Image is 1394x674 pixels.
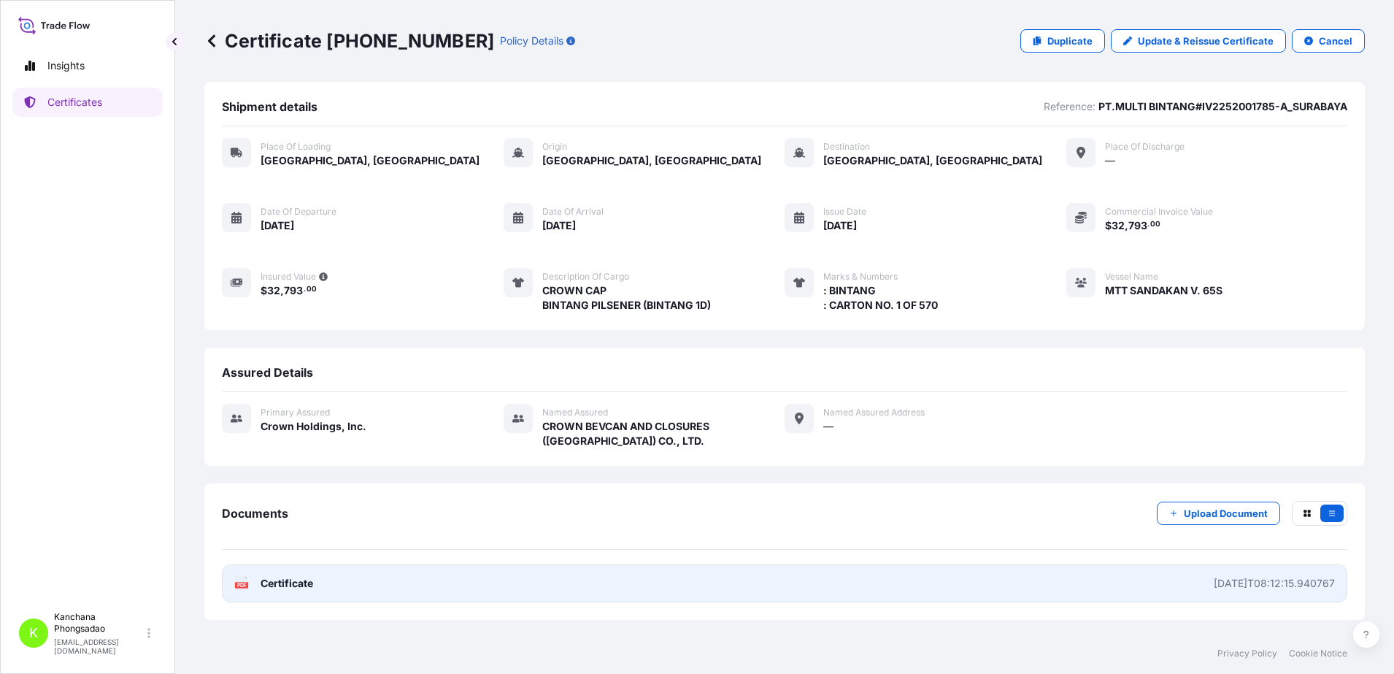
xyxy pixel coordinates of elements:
span: Crown Holdings, Inc. [261,419,366,434]
span: Place of Loading [261,141,331,153]
span: Primary assured [261,407,330,418]
span: Destination [823,141,870,153]
span: . [304,287,306,292]
span: [GEOGRAPHIC_DATA], [GEOGRAPHIC_DATA] [261,153,480,168]
span: Date of arrival [542,206,604,218]
p: Update & Reissue Certificate [1138,34,1274,48]
p: Cancel [1319,34,1352,48]
p: Certificate [PHONE_NUMBER] [204,29,494,53]
span: — [823,419,833,434]
a: Privacy Policy [1217,648,1277,659]
span: Documents [222,506,288,521]
span: Named Assured Address [823,407,925,418]
span: Assured Details [222,365,313,380]
p: [EMAIL_ADDRESS][DOMAIN_NAME] [54,637,145,655]
a: Duplicate [1020,29,1105,53]
a: Certificates [12,88,163,117]
span: Named Assured [542,407,608,418]
span: Insured Value [261,271,316,283]
p: Policy Details [500,34,563,48]
span: — [1105,153,1115,168]
span: 32 [1112,221,1125,231]
span: 00 [307,287,317,292]
p: PT.MULTI BINTANG#IV2252001785-A_SURABAYA [1098,99,1347,114]
span: [DATE] [823,218,857,233]
span: 793 [284,286,303,296]
p: Insights [47,58,85,73]
span: $ [261,286,267,296]
span: $ [1105,221,1112,231]
span: , [1125,221,1128,231]
button: Upload Document [1157,502,1280,525]
a: Cookie Notice [1289,648,1347,659]
span: [GEOGRAPHIC_DATA], [GEOGRAPHIC_DATA] [542,153,761,168]
span: CROWN BEVCAN AND CLOSURES ([GEOGRAPHIC_DATA]) CO., LTD. [542,419,785,448]
span: . [1147,222,1150,227]
span: 793 [1128,221,1147,231]
span: Origin [542,141,567,153]
span: Certificate [261,576,313,591]
span: K [29,626,38,640]
span: 00 [1150,222,1160,227]
span: [DATE] [261,218,294,233]
button: Cancel [1292,29,1365,53]
span: , [280,286,284,296]
p: Kanchana Phongsadao [54,611,145,635]
span: Shipment details [222,99,317,114]
a: Update & Reissue Certificate [1111,29,1286,53]
span: Vessel Name [1105,271,1158,283]
span: 32 [267,286,280,296]
span: [GEOGRAPHIC_DATA], [GEOGRAPHIC_DATA] [823,153,1042,168]
p: Upload Document [1184,506,1268,521]
a: Insights [12,51,163,80]
span: Issue Date [823,206,866,218]
text: PDF [237,583,247,588]
span: Description of cargo [542,271,629,283]
span: CROWN CAP BINTANG PILSENER (BINTANG 1D) [542,283,711,313]
span: Date of departure [261,206,336,218]
span: Marks & Numbers [823,271,898,283]
span: [DATE] [542,218,576,233]
a: PDFCertificate[DATE]T08:12:15.940767 [222,564,1347,602]
div: [DATE]T08:12:15.940767 [1214,576,1335,591]
p: Duplicate [1047,34,1093,48]
p: Certificates [47,95,102,110]
span: MTT SANDAKAN V. 65S [1105,283,1222,298]
span: Commercial Invoice Value [1105,206,1213,218]
span: Place of discharge [1105,141,1185,153]
p: Reference: [1044,99,1095,114]
span: : BINTANG : CARTON NO. 1 OF 570 [823,283,938,313]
